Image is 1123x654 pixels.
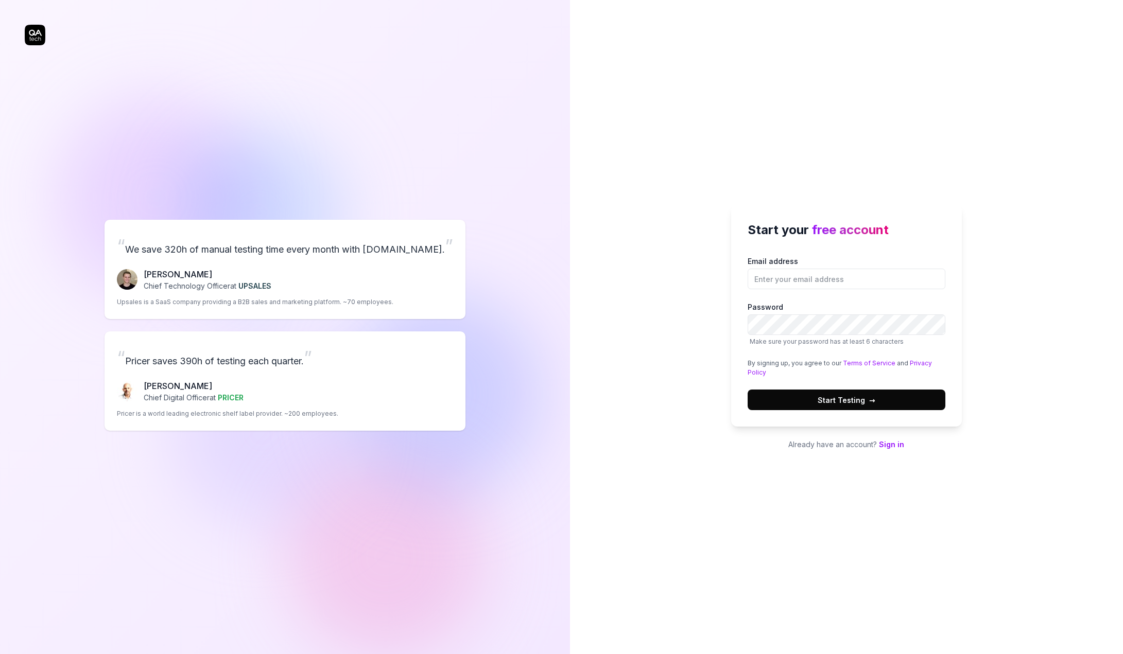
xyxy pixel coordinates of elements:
[117,381,137,401] img: Chris Chalkitis
[144,380,244,392] p: [PERSON_NAME]
[748,314,945,335] input: PasswordMake sure your password has at least 6 characters
[748,302,945,346] label: Password
[238,281,271,290] span: UPSALES
[105,220,465,319] a: “We save 320h of manual testing time every month with [DOMAIN_NAME].”Fredrik Seidl[PERSON_NAME]Ch...
[144,268,271,280] p: [PERSON_NAME]
[117,346,125,369] span: “
[748,256,945,289] label: Email address
[869,395,875,405] span: →
[117,297,393,307] p: Upsales is a SaaS company providing a B2B sales and marketing platform. ~70 employees.
[748,269,945,289] input: Email address
[731,439,962,450] p: Already have an account?
[843,359,895,367] a: Terms of Service
[144,392,244,403] p: Chief Digital Officer at
[117,269,137,290] img: Fredrik Seidl
[748,221,945,239] h2: Start your
[445,235,453,257] span: ”
[304,346,312,369] span: ”
[144,280,271,291] p: Chief Technology Officer at
[218,393,244,402] span: PRICER
[117,232,453,260] p: We save 320h of manual testing time every month with [DOMAIN_NAME].
[812,222,889,237] span: free account
[117,344,453,372] p: Pricer saves 390h of testing each quarter.
[879,440,904,449] a: Sign in
[818,395,875,405] span: Start Testing
[117,235,125,257] span: “
[748,390,945,410] button: Start Testing→
[117,409,338,418] p: Pricer is a world leading electronic shelf label provider. ~200 employees.
[748,359,945,377] div: By signing up, you agree to our and
[105,331,465,431] a: “Pricer saves 390h of testing each quarter.”Chris Chalkitis[PERSON_NAME]Chief Digital Officerat P...
[750,338,904,345] span: Make sure your password has at least 6 characters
